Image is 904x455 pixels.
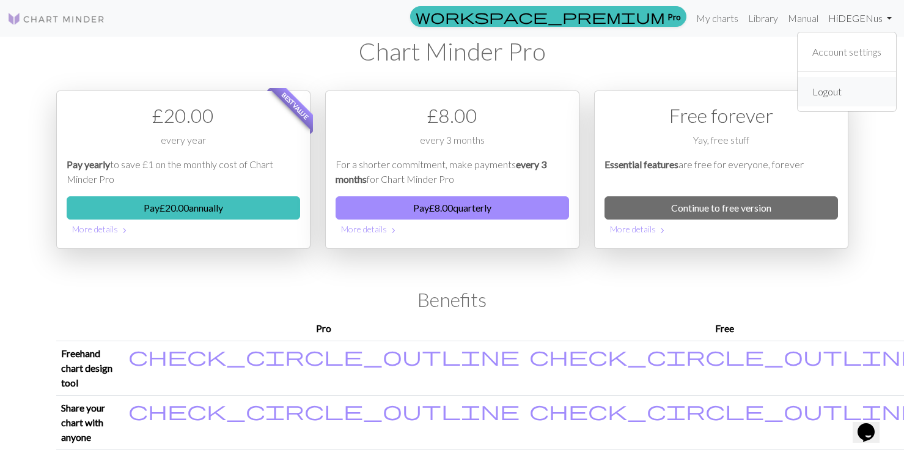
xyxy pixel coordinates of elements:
[61,401,119,445] p: Share your chart with anyone
[605,157,838,187] p: are free for everyone, forever
[336,220,569,239] button: More details
[56,37,848,66] h1: Chart Minder Pro
[416,8,665,25] span: workspace_premium
[743,6,783,31] a: Library
[128,401,520,420] i: Included
[7,12,105,26] img: Logo
[594,91,848,249] div: Free option
[56,91,311,249] div: Payment option 1
[691,6,743,31] a: My charts
[67,220,300,239] button: More details
[128,346,520,366] i: Included
[128,344,520,368] span: check_circle_outline
[658,224,667,237] span: chevron_right
[605,101,838,130] div: Free forever
[605,196,838,220] a: Continue to free version
[823,6,897,31] a: HiDEGENus
[336,157,569,187] p: For a shorter commitment, make payments for Chart Minder Pro
[807,80,847,104] a: Logout
[67,133,300,157] div: every year
[67,158,110,170] em: Pay yearly
[410,6,686,27] a: Pro
[605,158,678,170] em: Essential features
[123,316,524,341] th: Pro
[67,157,300,187] p: to save £1 on the monthly cost of Chart Minder Pro
[336,133,569,157] div: every 3 months
[67,101,300,130] div: £ 20.00
[56,288,848,311] h2: Benefits
[783,6,823,31] a: Manual
[336,196,569,220] button: Pay£8.00quarterly
[67,196,300,220] button: Pay£20.00annually
[269,80,321,132] span: Best value
[807,40,886,64] a: Account settings
[605,133,838,157] div: Yay, free stuff
[605,220,838,239] button: More details
[128,399,520,422] span: check_circle_outline
[325,91,579,249] div: Payment option 2
[336,158,546,185] em: every 3 months
[61,346,119,390] p: Freehand chart design tool
[120,224,130,237] span: chevron_right
[389,224,399,237] span: chevron_right
[336,101,569,130] div: £ 8.00
[853,406,892,443] iframe: chat widget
